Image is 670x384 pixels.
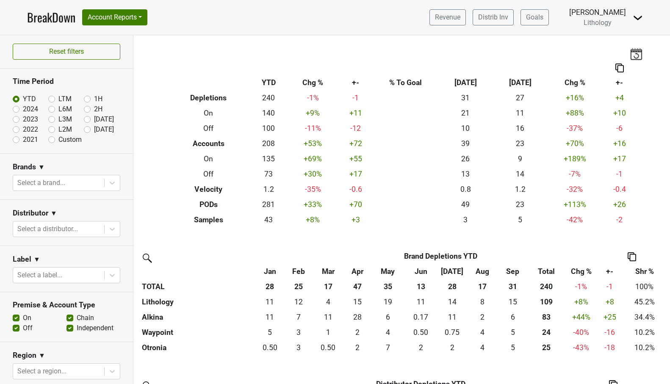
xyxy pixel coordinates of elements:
td: +30 % [287,166,338,182]
td: 0.5 [404,325,437,340]
th: Off [167,166,250,182]
td: 11.413 [255,294,284,309]
div: 11 [406,296,436,307]
td: 31 [438,91,493,106]
th: 108.644 [528,294,565,309]
div: 11 [257,296,282,307]
th: On [167,152,250,167]
th: TOTAL [140,279,255,294]
label: 2021 [23,135,38,145]
td: -7 % [548,166,602,182]
th: [DATE] [493,75,548,91]
td: +4 [602,91,637,106]
td: 1.2 [493,182,548,197]
th: 24.500 [528,340,565,355]
th: 24.498 [528,325,565,340]
td: 3 [285,340,313,355]
td: 0.166 [404,309,437,325]
span: ▼ [33,254,40,265]
img: Copy to clipboard [628,252,636,261]
td: 15.497 [498,294,527,309]
td: +8 % [565,294,597,309]
th: &nbsp;: activate to sort column ascending [140,264,255,279]
div: 5 [500,327,526,338]
label: 2022 [23,124,38,135]
th: 240 [528,279,565,294]
h3: Brands [13,163,36,171]
th: Samples [167,212,250,227]
th: Waypoint [140,325,255,340]
th: 28 [255,279,284,294]
span: Lithology [584,19,612,27]
th: Sep: activate to sort column ascending [498,264,527,279]
td: 4.75 [498,340,527,355]
label: [DATE] [94,124,114,135]
th: Velocity [167,182,250,197]
h3: Region [13,351,36,360]
td: 11.75 [285,294,313,309]
th: Shr %: activate to sort column ascending [623,264,667,279]
td: 21 [438,106,493,121]
div: +8 [599,296,620,307]
td: +8 % [287,212,338,227]
td: 240 [250,91,288,106]
td: 13.906 [437,294,466,309]
td: +69 % [287,152,338,167]
div: 2 [440,342,465,353]
div: 2 [346,327,369,338]
th: 17 [313,279,344,294]
div: 4 [469,327,496,338]
td: 3.584 [371,325,404,340]
th: +- [602,75,637,91]
div: 7 [374,342,402,353]
td: 43 [250,212,288,227]
label: [DATE] [94,114,114,124]
td: 39 [438,136,493,152]
img: Dropdown Menu [633,13,643,23]
label: L2M [58,124,72,135]
label: Chain [77,313,94,323]
h3: Distributor [13,209,48,218]
label: Off [23,323,33,333]
img: Copy to clipboard [615,64,624,72]
td: 1.75 [467,309,498,325]
td: 45.2% [623,294,667,309]
th: [DATE] [438,75,493,91]
th: 82.664 [528,309,565,325]
td: -42 % [548,212,602,227]
td: 3.5 [467,325,498,340]
div: 0.75 [440,327,465,338]
td: +17 [602,152,637,167]
a: Revenue [429,9,466,25]
a: Goals [520,9,549,25]
th: 31 [498,279,527,294]
td: 208 [250,136,288,152]
img: filter [140,251,153,264]
td: +3 [338,212,373,227]
th: Depletions [167,91,250,106]
td: -43 % [565,340,597,355]
td: -2 [602,212,637,227]
span: ▼ [50,208,57,218]
td: -12 [338,121,373,136]
th: +-: activate to sort column ascending [597,264,622,279]
a: BreakDown [27,8,75,26]
div: 1 [315,327,341,338]
div: 24 [530,327,563,338]
td: 5 [498,325,527,340]
th: PODs [167,197,250,212]
div: 6 [500,312,526,323]
div: 25 [530,342,563,353]
td: 18.996 [371,294,404,309]
div: 4 [469,342,496,353]
th: Feb: activate to sort column ascending [285,264,313,279]
td: 1.2 [250,182,288,197]
div: 15 [346,296,369,307]
th: 13 [404,279,437,294]
th: 17 [467,279,498,294]
td: 7.417 [285,309,313,325]
div: 7 [286,312,311,323]
td: +70 [338,197,373,212]
td: 0.5 [255,340,284,355]
th: Aug: activate to sort column ascending [467,264,498,279]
